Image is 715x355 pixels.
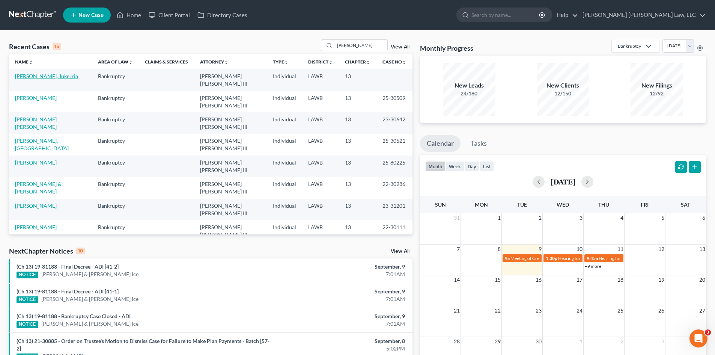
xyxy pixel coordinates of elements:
td: [PERSON_NAME] [PERSON_NAME] III [194,156,267,177]
div: Hi there! You should set up an authentication app through your PACER settings. Once you have link... [12,137,117,196]
td: LAWB [302,177,339,198]
span: Wed [557,201,569,208]
div: Lindsey says… [6,133,144,261]
i: unfold_more [224,60,229,65]
a: [PERSON_NAME] & [PERSON_NAME] Ice [41,320,138,328]
div: All Cases View [23,23,144,43]
a: [PERSON_NAME], Jukerria [15,73,78,79]
div: Close [132,3,145,17]
td: LAWB [302,156,339,177]
input: Search by name... [335,40,387,51]
div: 24/180 [443,90,495,97]
td: 13 [339,134,376,156]
td: Individual [267,177,302,198]
span: 8 [497,245,501,254]
span: 9 [538,245,542,254]
span: 1 [497,213,501,222]
td: 25-30509 [376,91,412,112]
b: [PERSON_NAME] [32,118,74,123]
td: Bankruptcy [92,134,139,156]
button: Home [117,3,132,17]
a: [PERSON_NAME] [15,202,57,209]
span: 21 [453,306,461,315]
a: Area of Lawunfold_more [98,59,133,65]
span: 2 [620,337,624,346]
td: LAWB [302,220,339,242]
td: 25-30521 [376,134,412,156]
td: 22-30111 [376,220,412,242]
span: 22 [494,306,501,315]
div: NextChapter Notices [9,246,85,255]
span: Sat [681,201,690,208]
strong: Filing a Case with ECF through NextChapter [31,50,122,63]
a: (Ch 13) 19-81188 - Bankruptcy Case Closed - ADI [17,313,131,319]
div: September, 8 [280,337,405,345]
div: Shell Case Import [23,71,144,91]
td: Individual [267,134,302,156]
div: Recent Cases [9,42,61,51]
td: Individual [267,156,302,177]
span: 1:30p [546,255,557,261]
span: Effective [DATE], PACER now requires Multi-Factor… [20,227,95,240]
td: Individual [267,91,302,112]
div: Hi there! You should set up an authentication app through your PACER settings. Once you have link... [6,133,123,244]
td: 25-80225 [376,156,412,177]
span: 9:45a [587,255,598,261]
a: Typeunfold_more [273,59,289,65]
div: joined the conversation [32,117,128,124]
td: [PERSON_NAME] [PERSON_NAME] III [194,112,267,134]
td: Bankruptcy [92,69,139,91]
span: 5 [661,213,665,222]
span: 11 [617,245,624,254]
td: 13 [339,91,376,112]
i: unfold_more [402,60,406,65]
div: 7:01AM [280,320,405,328]
span: 3 [705,329,711,335]
span: 28 [453,337,461,346]
span: 2 [538,213,542,222]
a: Nameunfold_more [15,59,33,65]
span: Hearing for [PERSON_NAME] & [PERSON_NAME] [599,255,697,261]
td: Bankruptcy [92,91,139,112]
td: LAWB [302,199,339,220]
button: day [464,161,480,171]
strong: Shell Case Import [31,77,83,83]
a: [PERSON_NAME] [PERSON_NAME] [15,116,57,130]
span: 13 [698,245,706,254]
span: 30 [535,337,542,346]
a: Districtunfold_more [308,59,333,65]
a: [PERSON_NAME], [GEOGRAPHIC_DATA] [15,137,69,151]
div: September, 9 [280,288,405,295]
a: (Ch 13) 19-81188 - Final Decree - ADI [41-1] [17,288,119,295]
button: Upload attachment [36,246,42,252]
td: Bankruptcy [92,112,139,134]
div: 7:01AM [280,270,405,278]
td: LAWB [302,69,339,91]
div: 7:01AM [280,295,405,303]
i: unfold_more [128,60,133,65]
span: Sun [435,201,446,208]
span: 1 [579,337,583,346]
td: Bankruptcy [92,220,139,242]
div: PACER Multi-Factor Authentication Now Required for ECF Filing [20,202,109,226]
a: +9 more [585,263,601,269]
span: 24 [576,306,583,315]
button: go back [5,3,19,17]
td: Individual [267,112,302,134]
td: 13 [339,112,376,134]
span: 17 [576,275,583,284]
td: [PERSON_NAME] [PERSON_NAME] III [194,220,267,242]
a: (Ch 13) 19-81188 - Final Decree - ADI [41-2] [17,263,119,270]
div: New Filings [631,81,683,90]
strong: All Cases View [31,30,74,36]
td: [PERSON_NAME] [PERSON_NAME] III [194,91,267,112]
img: Profile image for Operator [6,94,18,106]
iframe: Intercom live chat [689,329,707,347]
a: View All [391,249,409,254]
div: Lindsey says… [6,115,144,133]
a: [PERSON_NAME] [PERSON_NAME] Law, LLC [579,8,706,22]
td: Bankruptcy [92,199,139,220]
i: unfold_more [284,60,289,65]
img: Profile image for Lindsey [23,116,30,124]
a: [PERSON_NAME] [15,159,57,166]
